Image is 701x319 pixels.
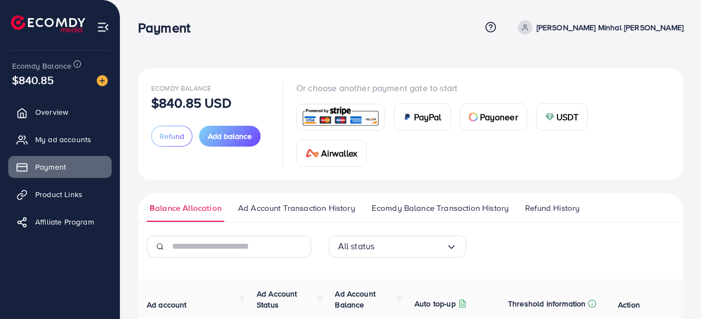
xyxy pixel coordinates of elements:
span: $840.85 [12,72,54,88]
a: card [296,104,385,131]
span: My ad accounts [35,134,91,145]
p: Auto top-up [415,297,456,310]
img: card [403,113,412,121]
span: Ad Account Transaction History [238,202,355,214]
a: [PERSON_NAME] Minhal [PERSON_NAME] [514,20,683,35]
span: Airwallex [321,147,357,160]
iframe: Chat [654,270,693,311]
p: [PERSON_NAME] Minhal [PERSON_NAME] [537,21,683,34]
span: All status [338,238,375,255]
span: Ecomdy Balance Transaction History [372,202,509,214]
span: Overview [35,107,68,117]
img: card [469,113,478,121]
span: Ad Account Balance [335,288,376,310]
span: Ecomdy Balance [151,83,211,93]
span: USDT [556,110,579,124]
div: Search for option [329,236,466,258]
span: Ad account [147,299,187,310]
p: Threshold information [508,297,586,310]
h3: Payment [138,20,199,36]
img: card [300,105,381,129]
span: Refund [159,131,184,142]
span: Product Links [35,189,82,200]
a: cardAirwallex [296,139,367,167]
span: Ad Account Status [257,288,297,310]
a: cardUSDT [536,103,588,131]
span: Ecomdy Balance [12,60,71,71]
span: PayPal [414,110,441,124]
p: $840.85 USD [151,96,231,109]
p: Or choose another payment gate to start [296,81,670,94]
input: Search for option [374,238,445,255]
span: Payoneer [480,110,518,124]
span: Action [618,299,640,310]
span: Payment [35,161,66,172]
a: Product Links [8,183,112,205]
img: card [306,149,319,158]
a: Overview [8,101,112,123]
button: Add balance [199,126,261,147]
a: Payment [8,156,112,178]
a: cardPayPal [394,103,451,131]
span: Refund History [525,202,579,214]
a: My ad accounts [8,128,112,150]
a: cardPayoneer [460,103,527,131]
img: card [545,113,554,121]
img: logo [11,15,85,32]
span: Affiliate Program [35,216,94,227]
img: menu [97,21,109,33]
span: Balance Allocation [150,202,222,214]
img: image [97,75,108,86]
button: Refund [151,126,192,147]
a: Affiliate Program [8,211,112,233]
span: Add balance [208,131,252,142]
